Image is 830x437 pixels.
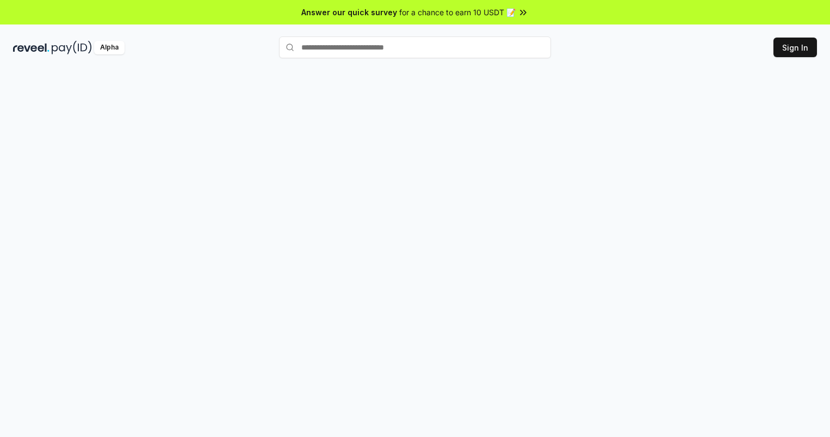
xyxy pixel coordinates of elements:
span: Answer our quick survey [301,7,397,18]
img: pay_id [52,41,92,54]
button: Sign In [773,38,817,57]
div: Alpha [94,41,125,54]
span: for a chance to earn 10 USDT 📝 [399,7,516,18]
img: reveel_dark [13,41,49,54]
